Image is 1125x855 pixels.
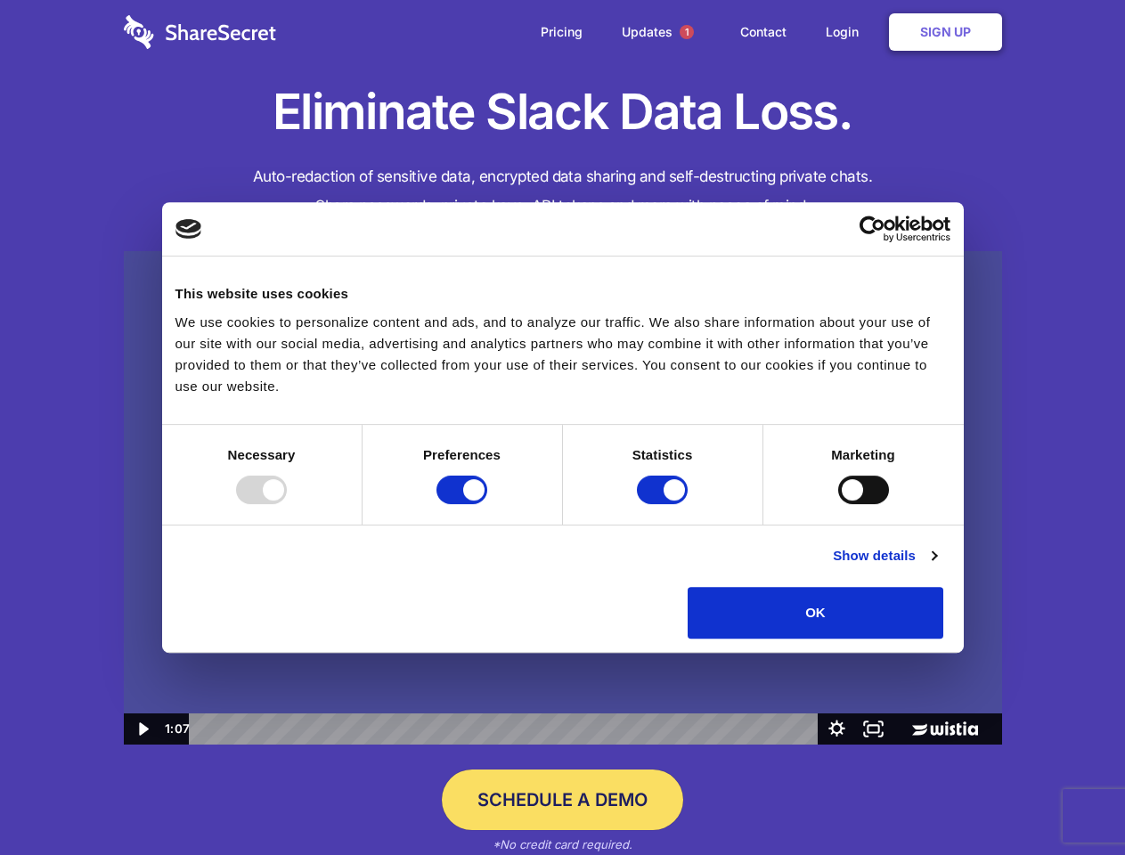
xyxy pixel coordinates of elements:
a: Login [808,4,885,60]
a: Wistia Logo -- Learn More [892,713,1001,745]
div: This website uses cookies [175,283,950,305]
strong: Necessary [228,447,296,462]
img: logo-wordmark-white-trans-d4663122ce5f474addd5e946df7df03e33cb6a1c49d2221995e7729f52c070b2.svg [124,15,276,49]
a: Show details [833,545,936,566]
button: Show settings menu [819,713,855,745]
a: Usercentrics Cookiebot - opens in a new window [795,216,950,242]
a: Contact [722,4,804,60]
img: Sharesecret [124,251,1002,745]
a: Schedule a Demo [442,769,683,830]
a: Sign Up [889,13,1002,51]
strong: Preferences [423,447,501,462]
div: We use cookies to personalize content and ads, and to analyze our traffic. We also share informat... [175,312,950,397]
em: *No credit card required. [493,837,632,851]
button: OK [688,587,943,639]
img: logo [175,219,202,239]
h1: Eliminate Slack Data Loss. [124,80,1002,144]
span: 1 [680,25,694,39]
h4: Auto-redaction of sensitive data, encrypted data sharing and self-destructing private chats. Shar... [124,162,1002,221]
button: Play Video [124,713,160,745]
a: Pricing [523,4,600,60]
strong: Marketing [831,447,895,462]
div: Playbar [203,713,810,745]
button: Fullscreen [855,713,892,745]
strong: Statistics [632,447,693,462]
